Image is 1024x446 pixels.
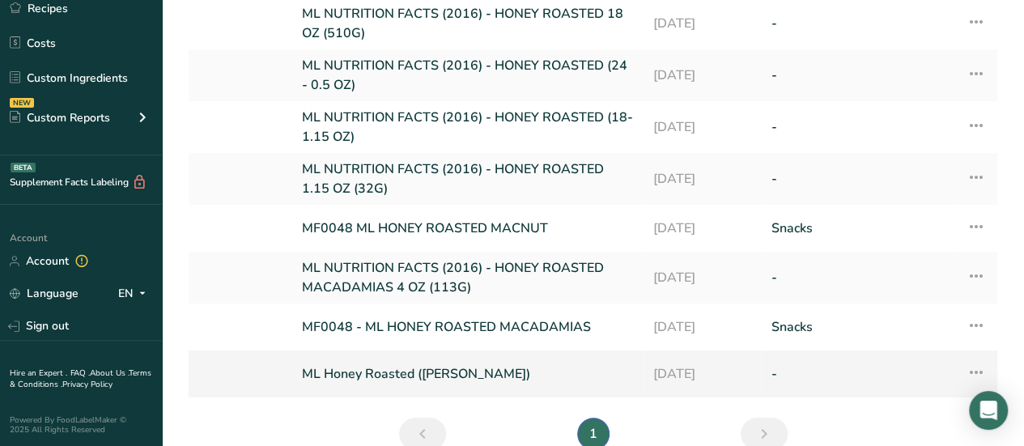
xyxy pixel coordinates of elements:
a: MF0048 ML HONEY ROASTED MACNUT [302,211,634,245]
a: FAQ . [70,367,90,379]
a: Privacy Policy [62,379,113,390]
a: Language [10,279,79,308]
div: Open Intercom Messenger [969,391,1008,430]
a: - [771,108,947,147]
a: [DATE] [653,310,752,344]
a: [DATE] [653,159,752,198]
a: MF0048 - ML HONEY ROASTED MACADAMIAS [302,310,634,344]
div: NEW [10,98,34,108]
a: About Us . [90,367,129,379]
div: BETA [11,163,36,172]
a: - [771,357,947,391]
a: ML NUTRITION FACTS (2016) - HONEY ROASTED MACADAMIAS 4 OZ (113G) [302,258,634,297]
a: Hire an Expert . [10,367,67,379]
a: ML NUTRITION FACTS (2016) - HONEY ROASTED 18 OZ (510G) [302,4,634,43]
a: - [771,56,947,95]
a: [DATE] [653,357,752,391]
div: Custom Reports [10,109,110,126]
a: [DATE] [653,211,752,245]
a: [DATE] [653,258,752,297]
a: ML Honey Roasted ([PERSON_NAME]) [302,357,634,391]
a: - [771,258,947,297]
a: [DATE] [653,56,752,95]
a: ML NUTRITION FACTS (2016) - HONEY ROASTED (24 - 0.5 OZ) [302,56,634,95]
div: EN [118,284,152,304]
a: ML NUTRITION FACTS (2016) - HONEY ROASTED (18-1.15 OZ) [302,108,634,147]
a: - [771,4,947,43]
a: Snacks [771,310,947,344]
a: - [771,159,947,198]
a: [DATE] [653,4,752,43]
a: Snacks [771,211,947,245]
a: Terms & Conditions . [10,367,151,390]
div: Powered By FoodLabelMaker © 2025 All Rights Reserved [10,415,152,435]
a: ML NUTRITION FACTS (2016) - HONEY ROASTED 1.15 OZ (32G) [302,159,634,198]
a: [DATE] [653,108,752,147]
